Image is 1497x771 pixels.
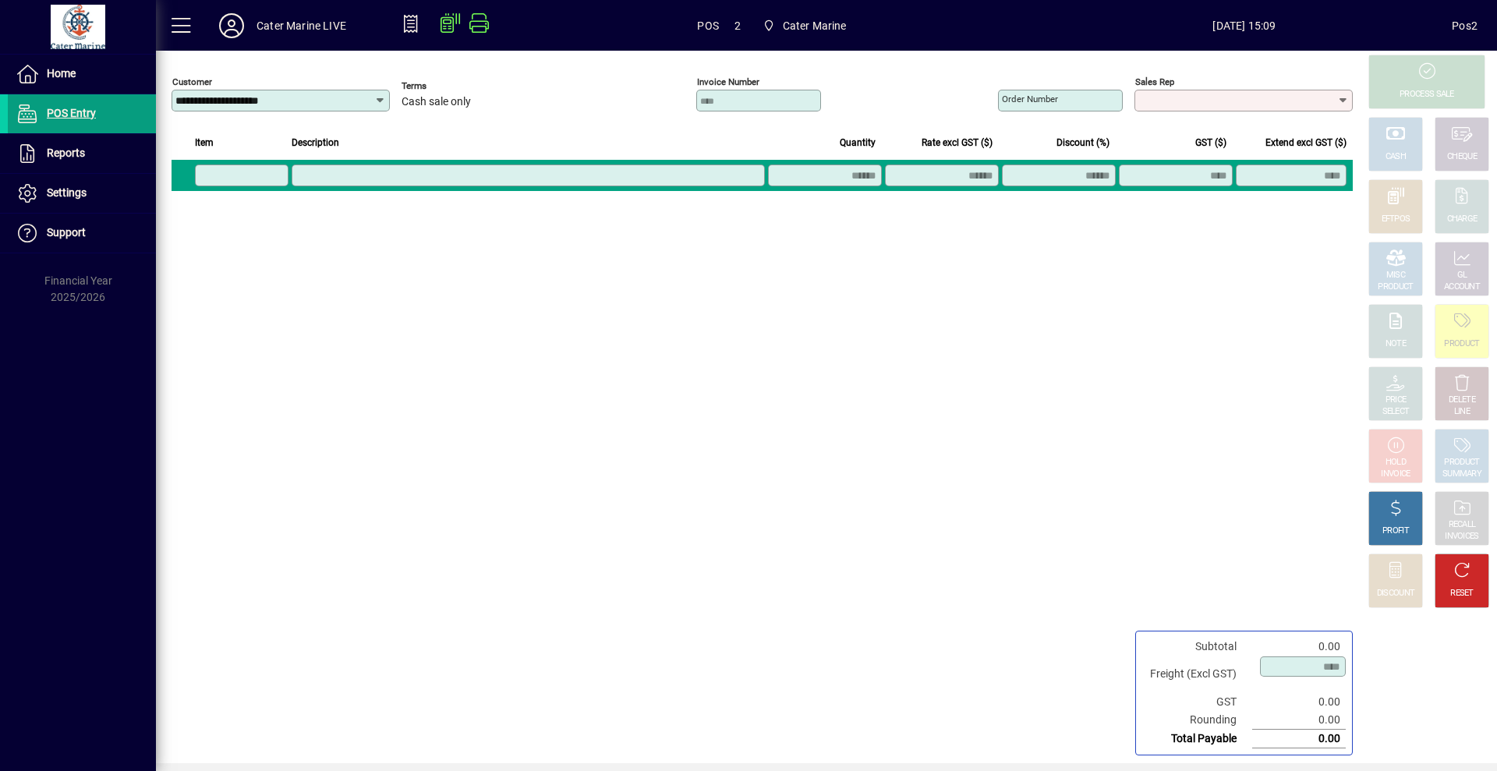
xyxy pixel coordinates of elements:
span: Settings [47,186,87,199]
td: 0.00 [1252,711,1346,730]
div: PRODUCT [1378,281,1413,293]
div: EFTPOS [1382,214,1410,225]
div: PRICE [1386,394,1407,406]
span: POS Entry [47,107,96,119]
span: Cash sale only [402,96,471,108]
span: GST ($) [1195,134,1226,151]
a: Settings [8,174,156,213]
div: HOLD [1386,457,1406,469]
div: CHEQUE [1447,151,1477,163]
td: Subtotal [1142,638,1252,656]
td: 0.00 [1252,638,1346,656]
span: [DATE] 15:09 [1037,13,1453,38]
div: MISC [1386,270,1405,281]
span: Rate excl GST ($) [922,134,993,151]
a: Home [8,55,156,94]
div: LINE [1454,406,1470,418]
td: GST [1142,693,1252,711]
div: PROCESS SALE [1400,89,1454,101]
td: 0.00 [1252,730,1346,748]
mat-label: Customer [172,76,212,87]
div: PROFIT [1382,525,1409,537]
mat-label: Invoice number [697,76,759,87]
button: Profile [207,12,257,40]
span: Terms [402,81,495,91]
span: Reports [47,147,85,159]
td: Rounding [1142,711,1252,730]
mat-label: Order number [1002,94,1058,104]
div: CHARGE [1447,214,1478,225]
div: INVOICES [1445,531,1478,543]
div: INVOICE [1381,469,1410,480]
span: Quantity [840,134,876,151]
td: Total Payable [1142,730,1252,748]
div: RECALL [1449,519,1476,531]
span: Cater Marine [756,12,853,40]
span: Item [195,134,214,151]
span: 2 [734,13,741,38]
div: Pos2 [1452,13,1478,38]
div: PRODUCT [1444,457,1479,469]
div: ACCOUNT [1444,281,1480,293]
span: Extend excl GST ($) [1265,134,1347,151]
div: DELETE [1449,394,1475,406]
span: Home [47,67,76,80]
div: SELECT [1382,406,1410,418]
div: CASH [1386,151,1406,163]
a: Support [8,214,156,253]
div: DISCOUNT [1377,588,1414,599]
span: POS [697,13,719,38]
span: Discount (%) [1056,134,1109,151]
span: Support [47,226,86,239]
div: RESET [1450,588,1474,599]
div: PRODUCT [1444,338,1479,350]
td: 0.00 [1252,693,1346,711]
div: Cater Marine LIVE [257,13,346,38]
td: Freight (Excl GST) [1142,656,1252,693]
span: Description [292,134,339,151]
a: Reports [8,134,156,173]
div: SUMMARY [1442,469,1481,480]
div: GL [1457,270,1467,281]
mat-label: Sales rep [1135,76,1174,87]
span: Cater Marine [783,13,847,38]
div: NOTE [1386,338,1406,350]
